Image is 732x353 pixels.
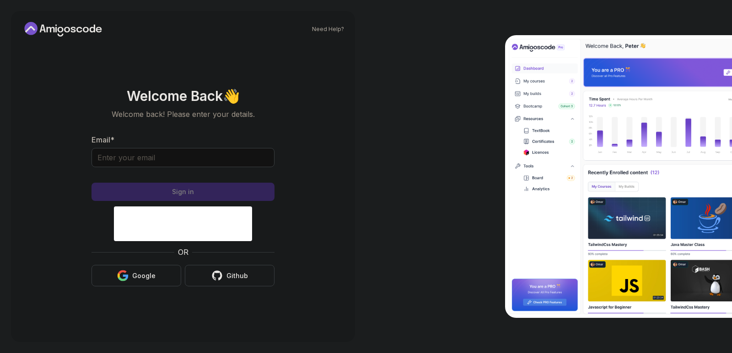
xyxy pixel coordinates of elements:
[91,109,274,120] p: Welcome back! Please enter your details.
[91,148,274,167] input: Enter your email
[178,247,188,258] p: OR
[132,271,156,280] div: Google
[505,35,732,317] img: Amigoscode Dashboard
[91,135,114,144] label: Email *
[114,206,252,241] iframe: Widget contenant une case à cocher pour le défi de sécurité hCaptcha
[226,271,248,280] div: Github
[185,265,274,286] button: Github
[223,89,240,103] span: 👋
[312,26,344,33] a: Need Help?
[22,22,104,37] a: Home link
[91,183,274,201] button: Sign in
[172,187,194,196] div: Sign in
[91,89,274,103] h2: Welcome Back
[91,265,181,286] button: Google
